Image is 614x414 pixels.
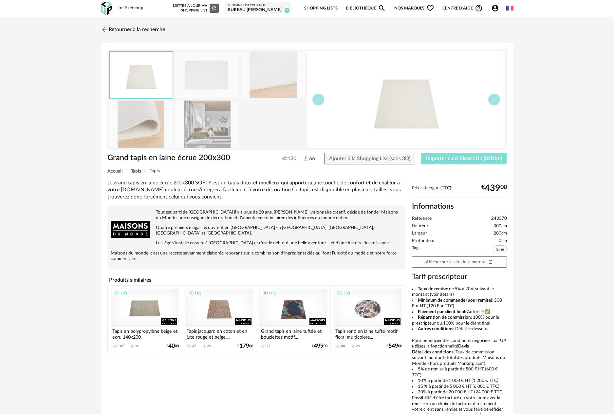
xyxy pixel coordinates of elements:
a: 3D HQ Grand tapis en laine tuftée et bouclettes motif... 17 €49900 [256,286,330,352]
b: Détail des conditions [412,350,454,354]
span: 179 [239,344,249,348]
li: : 100% pour le prescripteur ou 100% pour le client final [412,315,507,326]
span: 8 [285,8,289,13]
img: grand-tapis-en-laine-ecrue-200x300-1000-11-30-243570_4.jpg [109,101,173,147]
div: Breadcrumb [107,169,507,174]
a: 3D HQ Tapis en polypropylène beige et écru 140x200 147 Download icon 94 €4000 [108,286,182,352]
span: Heart Outline icon [426,4,434,12]
div: Tapis en polypropylène beige et écru 140x200 [111,327,179,340]
li: : de 5% à 20% suivant le montant (voir détails) [412,286,507,298]
a: Retourner à la recherche [101,23,165,37]
b: Répartition de commission [418,315,471,320]
div: € 00 [481,186,507,191]
a: 3D HQ Tapis jacquard en coton et en jute rouge et beige,... 47 Download icon 26 €17900 [182,286,256,352]
span: Open In New icon [488,259,493,264]
div: 94 [135,344,139,348]
span: Accueil [107,169,122,174]
span: Référence [412,216,432,222]
li: : 500 Eur HT (120 Eur TTC) [412,298,507,309]
img: thumbnail.png [307,51,505,148]
span: Importer dans SketchUp (320 ko) [426,156,502,161]
span: Largeur [412,231,427,236]
span: Centre d'aideHelp Circle Outline icon [442,4,483,12]
span: Hauteur [412,223,428,229]
div: 3D HQ [260,289,279,297]
div: 3D HQ [334,289,353,297]
span: 200cm [493,231,507,236]
h2: Informations [412,202,507,211]
div: € 00 [386,344,402,348]
div: 26 [356,344,360,348]
img: brand logo [111,210,150,249]
div: 47 [192,344,196,348]
span: 300cm [493,223,507,229]
div: 147 [118,344,124,348]
img: grand-tapis-en-laine-ecrue-200x300-1000-11-30-243570_2.jpg [175,51,239,98]
span: Download icon [130,344,135,349]
a: Afficher sur le site de la marqueOpen In New icon [412,256,507,268]
span: 549 [388,344,398,348]
span: Magnify icon [378,4,386,12]
span: Tags [412,245,420,255]
img: Téléchargements [302,155,309,162]
a: BibliothèqueMagnify icon [346,1,386,16]
span: Account Circle icon [491,4,499,12]
span: Tapis [131,169,141,174]
div: 17 [267,344,270,348]
span: Download icon [351,344,356,349]
span: 243570 [491,216,507,222]
span: Ajouter à la Shopping List (sans 3D) [329,156,410,161]
p: Tout est parti de [GEOGRAPHIC_DATA] il y a plus de 20 ans. [PERSON_NAME], visionnaire créatif, dé... [111,210,402,221]
span: Tapis [150,169,160,173]
span: Download icon [202,344,207,349]
p: Le siège s'installe ensuite à [GEOGRAPHIC_DATA] et c'est le début d'une belle aventure.... et d'u... [111,240,402,246]
span: 0cm [499,238,507,244]
img: fr [506,5,513,12]
p: Maisons du monde, c'est une recette savamment élaborée reposant sur la combinaison d'ingrédients ... [111,251,402,262]
li: : Détail ci-dessous [412,326,507,332]
h1: Grand tapis en laine écrue 200x300 [107,153,270,163]
li: 10% à partir de 1 000 € HT (1 200 € TTC) [412,378,507,384]
span: Help Circle Outline icon [475,4,483,12]
b: Paiement par client final [418,310,465,314]
button: Ajouter à la Shopping List (sans 3D) [324,153,415,165]
span: Profondeur [412,238,435,244]
li: : Autorisé ✅ [412,309,507,315]
div: 3D HQ [111,289,130,297]
a: 3D HQ Tapis rond en laine tufté motif floral multicolore... 44 Download icon 26 €54900 [331,286,405,352]
span: Nos marques [394,1,434,16]
span: 439 [485,186,500,191]
li: 15 % à partir de 5 000 € HT (6 000 € TTC) [412,384,507,390]
h3: Tarif prescripteur [412,272,507,282]
a: Shopping Lists [304,1,338,16]
img: grand-tapis-en-laine-ecrue-200x300-1000-11-30-243570_9.jpg [175,101,239,147]
div: € 00 [237,344,253,348]
img: svg+xml;base64,PHN2ZyB3aWR0aD0iMjQiIGhlaWdodD0iMjQiIHZpZXdCb3g9IjAgMCAyNCAyNCIgZmlsbD0ibm9uZSIgeG... [101,26,109,34]
div: Prix catalogue (TTC): [412,185,507,198]
span: Refresh icon [211,6,217,10]
div: 26 [207,344,211,348]
span: 66 [302,155,312,162]
img: thumbnail.png [110,52,173,98]
b: Autres conditions [418,327,453,331]
div: Mettre à jour ma Shopping List [172,4,219,13]
span: 499 [314,344,324,348]
span: Account Circle icon [491,4,502,12]
div: € 00 [312,344,327,348]
span: 40 [168,344,175,348]
div: Le grand tapis en laine écrue 200x300 SOFTY est un tapis doux et moelleux qui apportera une touch... [107,179,405,200]
b: Minimum de commande (pour remise) [418,298,492,303]
div: 3D HQ [185,289,204,297]
div: Tapis jacquard en coton et en jute rouge et beige,... [185,327,253,340]
h4: Produits similaires [107,275,405,285]
p: Quatre premiers magasins ouvrent en [GEOGRAPHIC_DATA] - à [GEOGRAPHIC_DATA], [GEOGRAPHIC_DATA], [... [111,225,402,236]
b: Devis [458,344,469,348]
a: Shopping List courante Bureau [PERSON_NAME] 8 [228,4,288,13]
button: Importer dans SketchUp (320 ko) [421,153,507,165]
div: Tapis rond en laine tufté motif floral multicolore... [334,327,402,340]
span: 120 [282,155,296,162]
img: OXP [101,2,112,15]
div: € 00 [166,344,179,348]
span: laine [493,245,507,253]
div: for Sketchup [118,5,143,11]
